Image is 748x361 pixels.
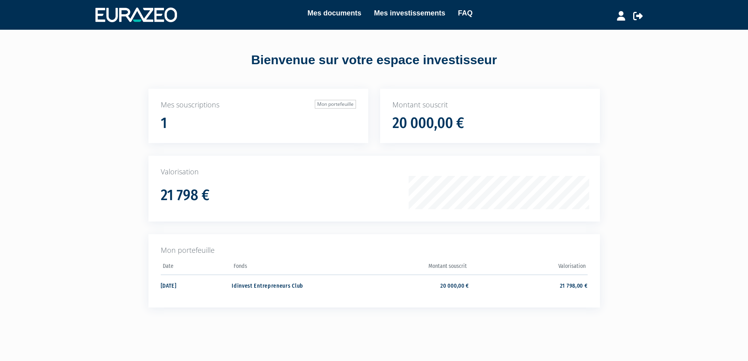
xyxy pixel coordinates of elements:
[161,167,588,177] p: Valorisation
[161,187,209,204] h1: 21 798 €
[392,100,588,110] p: Montant souscrit
[161,275,232,296] td: [DATE]
[469,260,587,275] th: Valorisation
[307,8,361,19] a: Mes documents
[458,8,473,19] a: FAQ
[232,275,350,296] td: Idinvest Entrepreneurs Club
[350,275,469,296] td: 20 000,00 €
[95,8,177,22] img: 1732889491-logotype_eurazeo_blanc_rvb.png
[161,245,588,256] p: Mon portefeuille
[315,100,356,109] a: Mon portefeuille
[350,260,469,275] th: Montant souscrit
[374,8,445,19] a: Mes investissements
[392,115,464,132] h1: 20 000,00 €
[469,275,587,296] td: 21 798,00 €
[232,260,350,275] th: Fonds
[131,51,618,69] div: Bienvenue sur votre espace investisseur
[161,260,232,275] th: Date
[161,115,167,132] h1: 1
[161,100,356,110] p: Mes souscriptions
